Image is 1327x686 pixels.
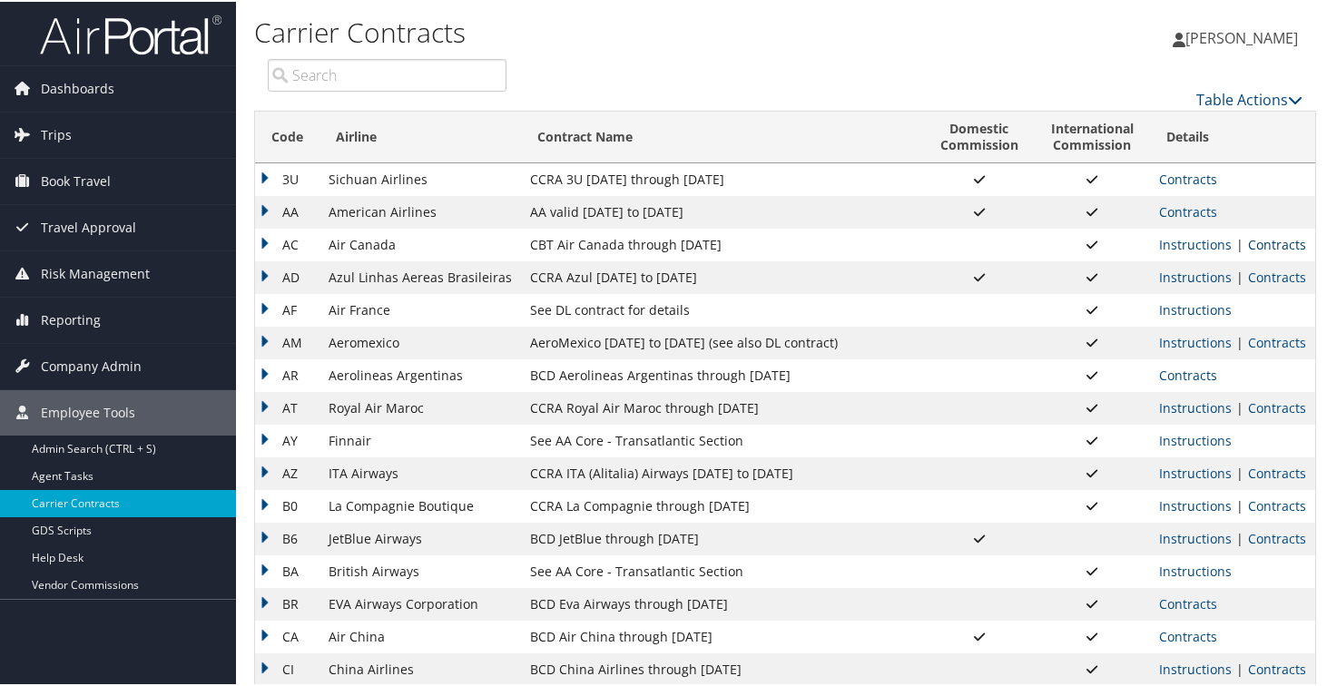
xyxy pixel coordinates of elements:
a: Table Actions [1196,88,1302,108]
td: Air France [319,292,521,325]
span: Risk Management [41,250,150,295]
a: View Contracts [1248,397,1306,415]
a: View Contracts [1159,201,1217,219]
span: | [1232,659,1248,676]
td: BA [255,554,319,586]
a: View Ticketing Instructions [1159,430,1232,447]
td: BR [255,586,319,619]
td: AD [255,260,319,292]
span: Employee Tools [41,388,135,434]
a: View Ticketing Instructions [1159,234,1232,251]
td: CI [255,652,319,684]
td: AA valid [DATE] to [DATE] [521,194,923,227]
a: View Ticketing Instructions [1159,528,1232,545]
span: | [1232,397,1248,415]
a: View Contracts [1248,495,1306,513]
a: View Ticketing Instructions [1159,332,1232,349]
a: [PERSON_NAME] [1173,9,1316,64]
h1: Carrier Contracts [254,12,962,50]
a: View Contracts [1248,234,1306,251]
td: AF [255,292,319,325]
span: Book Travel [41,157,111,202]
td: AC [255,227,319,260]
a: View Contracts [1248,267,1306,284]
th: Code: activate to sort column descending [255,110,319,162]
input: Search [268,57,506,90]
td: EVA Airways Corporation [319,586,521,619]
td: BCD Aerolineas Argentinas through [DATE] [521,358,923,390]
a: View Ticketing Instructions [1159,463,1232,480]
td: American Airlines [319,194,521,227]
td: BCD Eva Airways through [DATE] [521,586,923,619]
td: JetBlue Airways [319,521,521,554]
th: DomesticCommission: activate to sort column ascending [924,110,1035,162]
a: View Contracts [1159,169,1217,186]
span: | [1232,267,1248,284]
td: CCRA Azul [DATE] to [DATE] [521,260,923,292]
td: Finnair [319,423,521,456]
th: Airline: activate to sort column ascending [319,110,521,162]
td: CCRA ITA (Alitalia) Airways [DATE] to [DATE] [521,456,923,488]
a: View Contracts [1159,365,1217,382]
td: AA [255,194,319,227]
td: 3U [255,162,319,194]
td: British Airways [319,554,521,586]
td: CCRA La Compagnie through [DATE] [521,488,923,521]
td: Air China [319,619,521,652]
span: | [1232,234,1248,251]
span: Reporting [41,296,101,341]
span: | [1232,463,1248,480]
td: B0 [255,488,319,521]
td: Sichuan Airlines [319,162,521,194]
td: China Airlines [319,652,521,684]
span: | [1232,528,1248,545]
span: [PERSON_NAME] [1185,26,1298,46]
th: Contract Name: activate to sort column ascending [521,110,923,162]
a: View Contracts [1248,659,1306,676]
a: View Contracts [1248,332,1306,349]
td: AZ [255,456,319,488]
td: B6 [255,521,319,554]
img: airportal-logo.png [40,12,221,54]
a: View Ticketing Instructions [1159,561,1232,578]
a: View Ticketing Instructions [1159,299,1232,317]
span: Trips [41,111,72,156]
th: InternationalCommission: activate to sort column ascending [1035,110,1150,162]
td: AY [255,423,319,456]
td: BCD China Airlines through [DATE] [521,652,923,684]
span: Dashboards [41,64,114,110]
td: BCD JetBlue through [DATE] [521,521,923,554]
span: | [1232,495,1248,513]
a: View Ticketing Instructions [1159,495,1232,513]
td: Azul Linhas Aereas Brasileiras [319,260,521,292]
th: Details: activate to sort column ascending [1150,110,1315,162]
td: Aeromexico [319,325,521,358]
td: See AA Core - Transatlantic Section [521,554,923,586]
td: Aerolineas Argentinas [319,358,521,390]
td: CA [255,619,319,652]
span: Company Admin [41,342,142,387]
span: | [1232,332,1248,349]
td: CBT Air Canada through [DATE] [521,227,923,260]
span: Travel Approval [41,203,136,249]
a: View Ticketing Instructions [1159,397,1232,415]
a: View Contracts [1248,528,1306,545]
a: View Contracts [1159,593,1217,611]
td: CCRA Royal Air Maroc through [DATE] [521,390,923,423]
td: AT [255,390,319,423]
td: BCD Air China through [DATE] [521,619,923,652]
td: La Compagnie Boutique [319,488,521,521]
td: See AA Core - Transatlantic Section [521,423,923,456]
td: AR [255,358,319,390]
a: View Contracts [1159,626,1217,643]
td: Air Canada [319,227,521,260]
td: AM [255,325,319,358]
td: AeroMexico [DATE] to [DATE] (see also DL contract) [521,325,923,358]
a: View Ticketing Instructions [1159,267,1232,284]
td: See DL contract for details [521,292,923,325]
td: Royal Air Maroc [319,390,521,423]
td: ITA Airways [319,456,521,488]
td: CCRA 3U [DATE] through [DATE] [521,162,923,194]
a: View Ticketing Instructions [1159,659,1232,676]
a: View Contracts [1248,463,1306,480]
